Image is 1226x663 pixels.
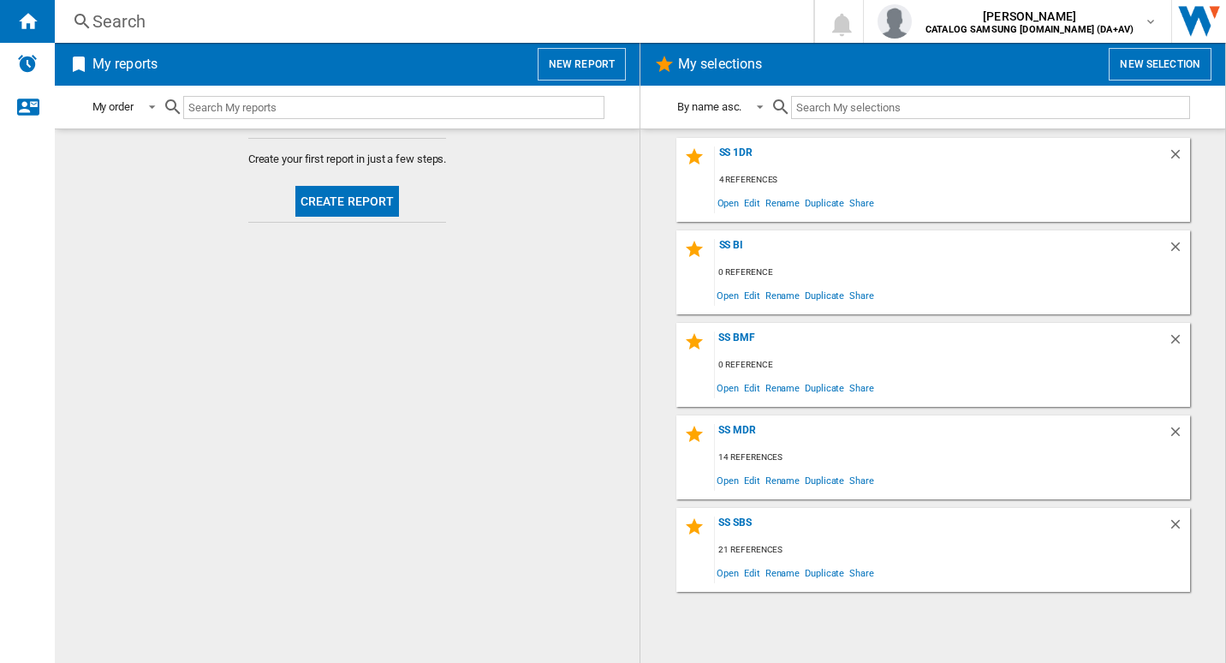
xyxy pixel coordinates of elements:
[295,186,400,217] button: Create report
[763,469,802,492] span: Rename
[802,561,847,584] span: Duplicate
[763,561,802,584] span: Rename
[791,96,1189,119] input: Search My selections
[741,376,763,399] span: Edit
[1168,424,1190,447] div: Delete
[715,239,1168,262] div: SS BI
[1168,517,1190,540] div: Delete
[92,9,769,33] div: Search
[715,540,1190,561] div: 21 references
[847,561,877,584] span: Share
[741,469,763,492] span: Edit
[763,284,802,307] span: Rename
[847,191,877,214] span: Share
[1168,239,1190,262] div: Delete
[89,48,161,81] h2: My reports
[1168,146,1190,170] div: Delete
[802,284,847,307] span: Duplicate
[741,284,763,307] span: Edit
[741,561,763,584] span: Edit
[715,561,742,584] span: Open
[715,376,742,399] span: Open
[538,48,626,81] button: New report
[715,146,1168,170] div: SS 1DR
[715,191,742,214] span: Open
[183,96,604,119] input: Search My reports
[741,191,763,214] span: Edit
[17,53,38,74] img: alerts-logo.svg
[715,355,1190,376] div: 0 reference
[715,447,1190,469] div: 14 references
[802,191,847,214] span: Duplicate
[847,469,877,492] span: Share
[925,8,1134,25] span: [PERSON_NAME]
[675,48,765,81] h2: My selections
[802,376,847,399] span: Duplicate
[92,100,134,113] div: My order
[248,152,447,167] span: Create your first report in just a few steps.
[802,469,847,492] span: Duplicate
[925,24,1134,35] b: CATALOG SAMSUNG [DOMAIN_NAME] (DA+AV)
[715,284,742,307] span: Open
[1168,331,1190,355] div: Delete
[847,376,877,399] span: Share
[715,170,1190,191] div: 4 references
[678,100,742,113] div: By name asc.
[715,424,1168,447] div: SS MDR
[878,4,912,39] img: profile.jpg
[763,376,802,399] span: Rename
[1109,48,1211,81] button: New selection
[847,284,877,307] span: Share
[715,262,1190,284] div: 0 reference
[715,517,1168,540] div: SS SBS
[715,469,742,492] span: Open
[763,191,802,214] span: Rename
[715,331,1168,355] div: SS BMF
